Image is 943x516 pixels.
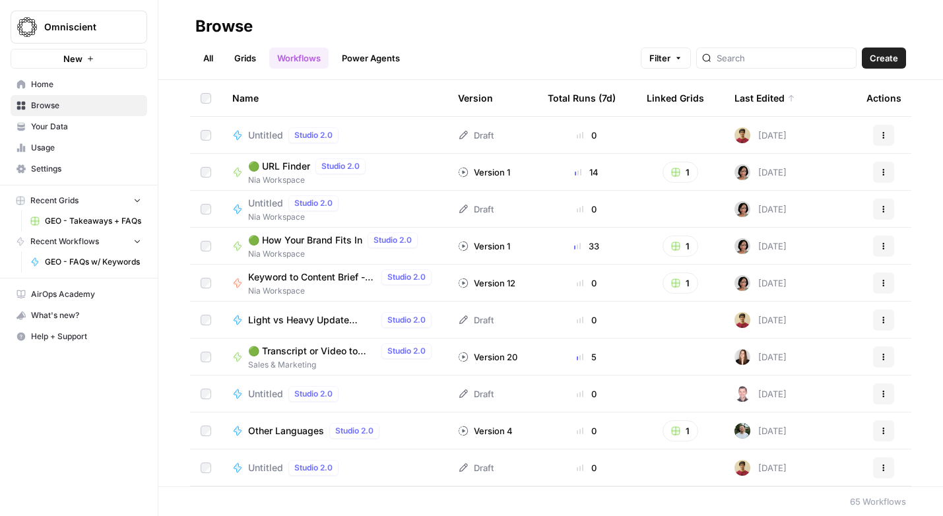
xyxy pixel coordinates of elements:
img: ws6ikb7tb9bx8pak3pdnsmoqa89l [734,423,750,439]
div: [DATE] [734,201,787,217]
a: 🟢 Transcript or Video to LinkedIn PostsStudio 2.0Sales & Marketing [232,343,437,371]
div: [DATE] [734,275,787,291]
div: 14 [548,166,626,179]
span: Usage [31,142,141,154]
button: 1 [663,273,698,294]
div: Version 12 [458,276,515,290]
span: Your Data [31,121,141,133]
a: 🟢 URL FinderStudio 2.0Nia Workspace [232,158,437,186]
span: Create [870,51,898,65]
button: Recent Workflows [11,232,147,251]
a: Light vs Heavy Update Determination [in-progress]Studio 2.0 [232,312,437,328]
a: Keyword to Content Brief - SimplifiedStudio 2.0Nia Workspace [232,269,437,297]
a: Your Data [11,116,147,137]
span: Untitled [248,197,283,210]
div: Total Runs (7d) [548,80,616,116]
span: 🟢 Transcript or Video to LinkedIn Posts [248,344,376,358]
span: Settings [31,163,141,175]
span: Home [31,79,141,90]
div: 0 [548,203,626,216]
button: 1 [663,162,698,183]
span: 🟢 How Your Brand Fits In [248,234,362,247]
span: Nia Workspace [248,211,344,223]
div: 33 [548,240,626,253]
div: 65 Workflows [850,495,906,508]
span: GEO - Takeaways + FAQs [45,215,141,227]
span: Studio 2.0 [321,160,360,172]
a: GEO - Takeaways + FAQs [24,210,147,232]
a: AirOps Academy [11,284,147,305]
span: Help + Support [31,331,141,342]
button: 1 [663,236,698,257]
div: Last Edited [734,80,795,116]
a: Other LanguagesStudio 2.0 [232,423,437,439]
button: Create [862,48,906,69]
img: 2ns17aq5gcu63ep90r8nosmzf02r [734,275,750,291]
div: [DATE] [734,127,787,143]
img: 2aj0zzttblp8szi0taxm0due3wj9 [734,460,750,476]
span: Other Languages [248,424,324,437]
button: 1 [663,420,698,441]
span: Omniscient [44,20,124,34]
button: Workspace: Omniscient [11,11,147,44]
span: Filter [649,51,670,65]
div: Name [232,80,437,116]
span: Studio 2.0 [294,129,333,141]
div: Version 1 [458,166,510,179]
div: 5 [548,350,626,364]
a: Workflows [269,48,329,69]
a: Home [11,74,147,95]
span: Studio 2.0 [387,345,426,357]
div: 0 [548,461,626,474]
div: What's new? [11,306,146,325]
span: Nia Workspace [248,285,437,297]
span: Sales & Marketing [248,359,437,371]
div: [DATE] [734,312,787,328]
img: 2ns17aq5gcu63ep90r8nosmzf02r [734,201,750,217]
div: Version 20 [458,350,517,364]
div: 0 [548,387,626,401]
span: AirOps Academy [31,288,141,300]
img: 2aj0zzttblp8szi0taxm0due3wj9 [734,127,750,143]
input: Search [717,51,851,65]
div: Version 1 [458,240,510,253]
div: Draft [458,203,494,216]
div: 0 [548,424,626,437]
button: What's new? [11,305,147,326]
div: Browse [195,16,253,37]
div: [DATE] [734,460,787,476]
button: Filter [641,48,691,69]
span: Studio 2.0 [387,271,426,283]
div: Draft [458,461,494,474]
span: Studio 2.0 [294,462,333,474]
div: [DATE] [734,423,787,439]
span: 🟢 URL Finder [248,160,310,173]
span: Nia Workspace [248,248,423,260]
a: Grids [226,48,264,69]
span: Studio 2.0 [374,234,412,246]
span: Nia Workspace [248,174,371,186]
span: GEO - FAQs w/ Keywords [45,256,141,268]
a: Power Agents [334,48,408,69]
span: Studio 2.0 [387,314,426,326]
a: UntitledStudio 2.0 [232,127,437,143]
img: 2aj0zzttblp8szi0taxm0due3wj9 [734,312,750,328]
div: [DATE] [734,238,787,254]
img: 2ns17aq5gcu63ep90r8nosmzf02r [734,164,750,180]
a: 🟢 How Your Brand Fits InStudio 2.0Nia Workspace [232,232,437,260]
div: 0 [548,129,626,142]
button: New [11,49,147,69]
span: Untitled [248,461,283,474]
a: UntitledStudio 2.0Nia Workspace [232,195,437,223]
span: Recent Grids [30,195,79,207]
span: Untitled [248,387,283,401]
img: Omniscient Logo [15,15,39,39]
a: All [195,48,221,69]
span: Light vs Heavy Update Determination [in-progress] [248,313,376,327]
a: Usage [11,137,147,158]
div: [DATE] [734,164,787,180]
span: Browse [31,100,141,112]
a: UntitledStudio 2.0 [232,460,437,476]
span: Recent Workflows [30,236,99,247]
img: q942qzx1qlqlyggzfrty0e4n7zb2 [734,349,750,365]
